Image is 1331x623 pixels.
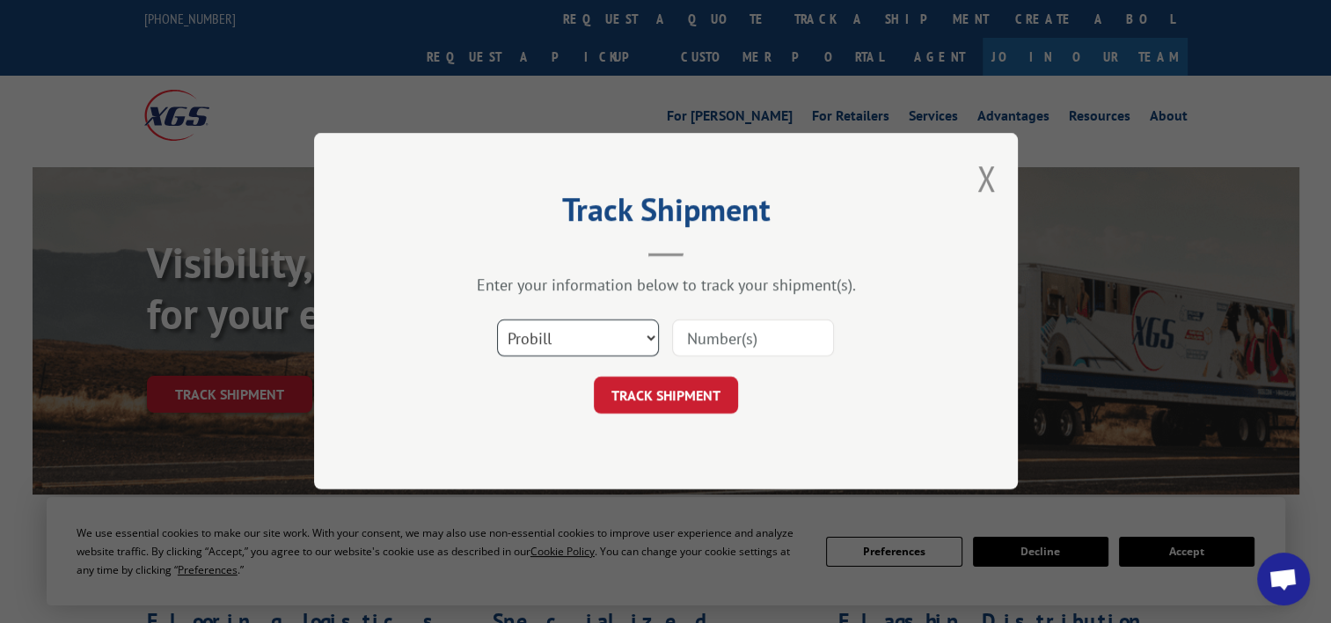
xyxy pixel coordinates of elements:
[1257,553,1310,605] div: Open chat
[402,275,930,296] div: Enter your information below to track your shipment(s).
[402,197,930,231] h2: Track Shipment
[594,377,738,414] button: TRACK SHIPMENT
[672,320,834,357] input: Number(s)
[976,155,996,202] button: Close modal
